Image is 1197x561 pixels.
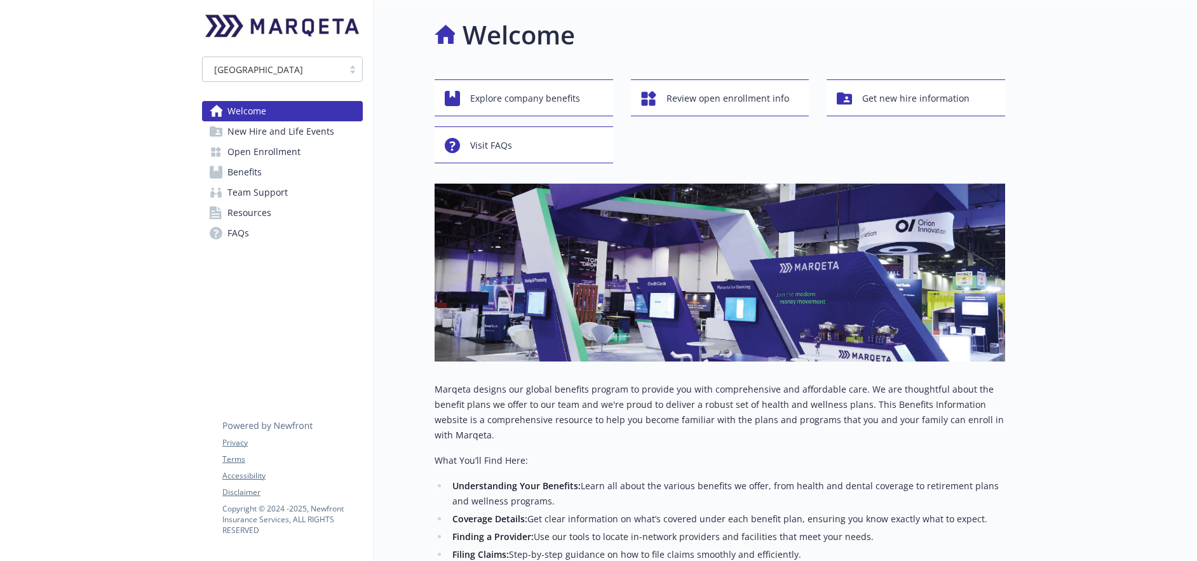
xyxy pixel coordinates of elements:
span: Team Support [227,182,288,203]
li: Get clear information on what’s covered under each benefit plan, ensuring you know exactly what t... [449,511,1005,527]
img: overview page banner [435,184,1005,362]
a: Welcome [202,101,363,121]
span: Resources [227,203,271,223]
a: Accessibility [222,470,362,482]
li: Use our tools to locate in-network providers and facilities that meet your needs. [449,529,1005,544]
span: Get new hire information [862,86,970,111]
span: Open Enrollment [227,142,301,162]
span: [GEOGRAPHIC_DATA] [214,63,303,76]
strong: Finding a Provider: [452,531,534,543]
p: What You’ll Find Here: [435,453,1005,468]
span: Welcome [227,101,266,121]
a: New Hire and Life Events [202,121,363,142]
a: Disclaimer [222,487,362,498]
h1: Welcome [463,16,575,54]
strong: Coverage Details: [452,513,527,525]
a: Resources [202,203,363,223]
span: Visit FAQs [470,133,512,158]
a: Benefits [202,162,363,182]
a: Team Support [202,182,363,203]
strong: Filing Claims: [452,548,509,560]
span: Review open enrollment info [666,86,789,111]
button: Visit FAQs [435,126,613,163]
p: Copyright © 2024 - 2025 , Newfront Insurance Services, ALL RIGHTS RESERVED [222,503,362,536]
span: Explore company benefits [470,86,580,111]
button: Review open enrollment info [631,79,809,116]
span: Benefits [227,162,262,182]
span: New Hire and Life Events [227,121,334,142]
button: Explore company benefits [435,79,613,116]
li: Learn all about the various benefits we offer, from health and dental coverage to retirement plan... [449,478,1005,509]
strong: Understanding Your Benefits: [452,480,581,492]
a: Terms [222,454,362,465]
a: FAQs [202,223,363,243]
p: Marqeta designs our global benefits program to provide you with comprehensive and affordable care... [435,382,1005,443]
span: FAQs [227,223,249,243]
span: [GEOGRAPHIC_DATA] [209,63,337,76]
a: Open Enrollment [202,142,363,162]
button: Get new hire information [827,79,1005,116]
a: Privacy [222,437,362,449]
